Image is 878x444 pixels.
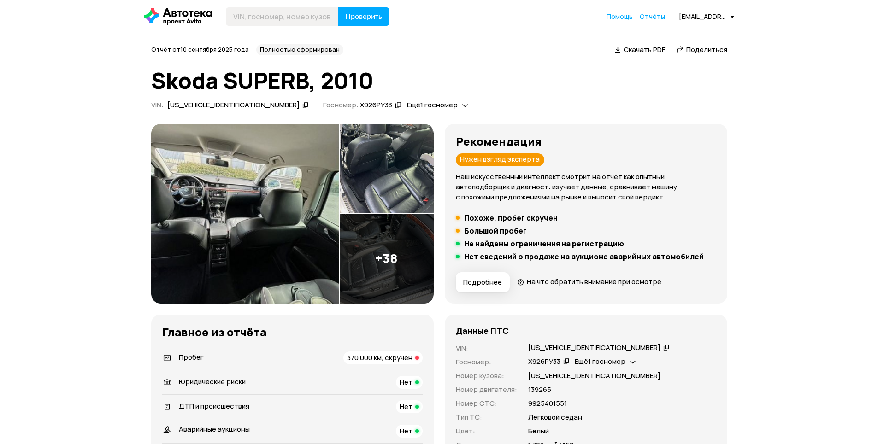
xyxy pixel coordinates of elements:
[463,278,502,287] span: Подробнее
[456,135,716,148] h3: Рекомендация
[179,352,204,362] span: Пробег
[360,100,392,110] div: Х926РУ33
[528,371,660,381] p: [US_VEHICLE_IDENTIFICATION_NUMBER]
[179,424,250,434] span: Аварийные аукционы
[456,326,509,336] h4: Данные ПТС
[464,213,558,222] h5: Похоже, пробег скручен
[323,100,359,110] span: Госномер:
[528,385,551,395] p: 139265
[527,277,661,286] span: На что обратить внимание при осмотре
[456,153,544,166] div: Нужен взгляд эксперта
[151,68,727,93] h1: Skoda SUPERB, 2010
[528,412,582,422] p: Легковой седан
[456,371,517,381] p: Номер кузова :
[345,13,382,20] span: Проверить
[256,44,343,55] div: Полностью сформирован
[456,426,517,436] p: Цвет :
[179,377,246,386] span: Юридические риски
[400,402,412,411] span: Нет
[517,277,662,286] a: На что обратить внимание при осмотре
[456,272,510,292] button: Подробнее
[676,45,727,54] a: Поделиться
[464,239,624,248] h5: Не найдены ограничения на регистрацию
[456,172,716,202] p: Наш искусственный интеллект смотрит на отчёт как опытный автоподборщик и диагност: изучает данные...
[464,252,704,261] h5: Нет сведений о продаже на аукционе аварийных автомобилей
[528,426,549,436] p: Белый
[151,45,249,53] span: Отчёт от 10 сентября 2025 года
[679,12,734,21] div: [EMAIL_ADDRESS][DOMAIN_NAME]
[456,412,517,422] p: Тип ТС :
[162,326,423,339] h3: Главное из отчёта
[400,377,412,387] span: Нет
[226,7,338,26] input: VIN, госномер, номер кузова
[151,100,164,110] span: VIN :
[407,100,458,110] span: Ещё 1 госномер
[528,357,560,367] div: Х926РУ33
[456,343,517,353] p: VIN :
[686,45,727,54] span: Поделиться
[456,398,517,409] p: Номер СТС :
[607,12,633,21] a: Помощь
[575,356,625,366] span: Ещё 1 госномер
[640,12,665,21] a: Отчёты
[615,45,665,54] a: Скачать PDF
[338,7,389,26] button: Проверить
[528,343,660,353] div: [US_VEHICLE_IDENTIFICATION_NUMBER]
[179,401,249,411] span: ДТП и происшествия
[456,357,517,367] p: Госномер :
[528,398,567,409] p: 9925401551
[464,226,527,235] h5: Большой пробег
[347,353,412,362] span: 370 000 км, скручен
[456,385,517,395] p: Номер двигателя :
[167,100,300,110] div: [US_VEHICLE_IDENTIFICATION_NUMBER]
[624,45,665,54] span: Скачать PDF
[400,426,412,436] span: Нет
